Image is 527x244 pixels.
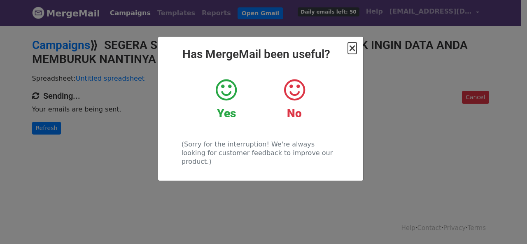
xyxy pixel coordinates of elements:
a: Yes [198,78,254,121]
button: Close [348,43,356,53]
strong: No [287,107,302,120]
a: No [266,78,322,121]
iframe: Chat Widget [486,204,527,244]
h2: Has MergeMail been useful? [165,47,357,61]
span: × [348,42,356,54]
p: (Sorry for the interruption! We're always looking for customer feedback to improve our product.) [182,140,339,166]
strong: Yes [217,107,236,120]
